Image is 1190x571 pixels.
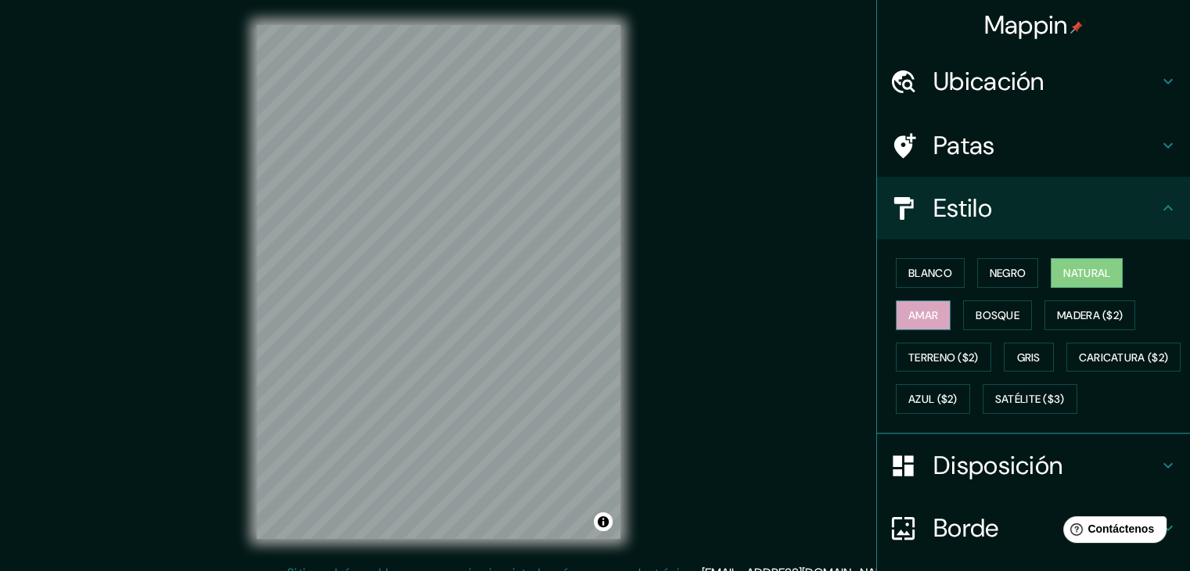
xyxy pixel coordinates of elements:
font: Ubicación [933,65,1044,98]
font: Disposición [933,449,1062,482]
div: Disposición [877,434,1190,497]
button: Amar [896,300,951,330]
button: Terreno ($2) [896,343,991,372]
font: Patas [933,129,995,162]
button: Natural [1051,258,1123,288]
img: pin-icon.png [1070,21,1083,34]
button: Azul ($2) [896,384,970,414]
font: Azul ($2) [908,393,958,407]
font: Terreno ($2) [908,350,979,365]
font: Satélite ($3) [995,393,1065,407]
font: Bosque [976,308,1019,322]
div: Borde [877,497,1190,559]
font: Gris [1017,350,1041,365]
div: Estilo [877,177,1190,239]
font: Negro [990,266,1026,280]
button: Satélite ($3) [983,384,1077,414]
font: Caricatura ($2) [1079,350,1169,365]
button: Bosque [963,300,1032,330]
font: Amar [908,308,938,322]
iframe: Lanzador de widgets de ayuda [1051,510,1173,554]
button: Activar o desactivar atribución [594,512,613,531]
font: Estilo [933,192,992,224]
font: Borde [933,512,999,544]
button: Negro [977,258,1039,288]
div: Ubicación [877,50,1190,113]
font: Blanco [908,266,952,280]
button: Blanco [896,258,965,288]
font: Mappin [984,9,1068,41]
div: Patas [877,114,1190,177]
font: Natural [1063,266,1110,280]
button: Gris [1004,343,1054,372]
canvas: Mapa [257,25,620,539]
button: Madera ($2) [1044,300,1135,330]
font: Madera ($2) [1057,308,1123,322]
button: Caricatura ($2) [1066,343,1181,372]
